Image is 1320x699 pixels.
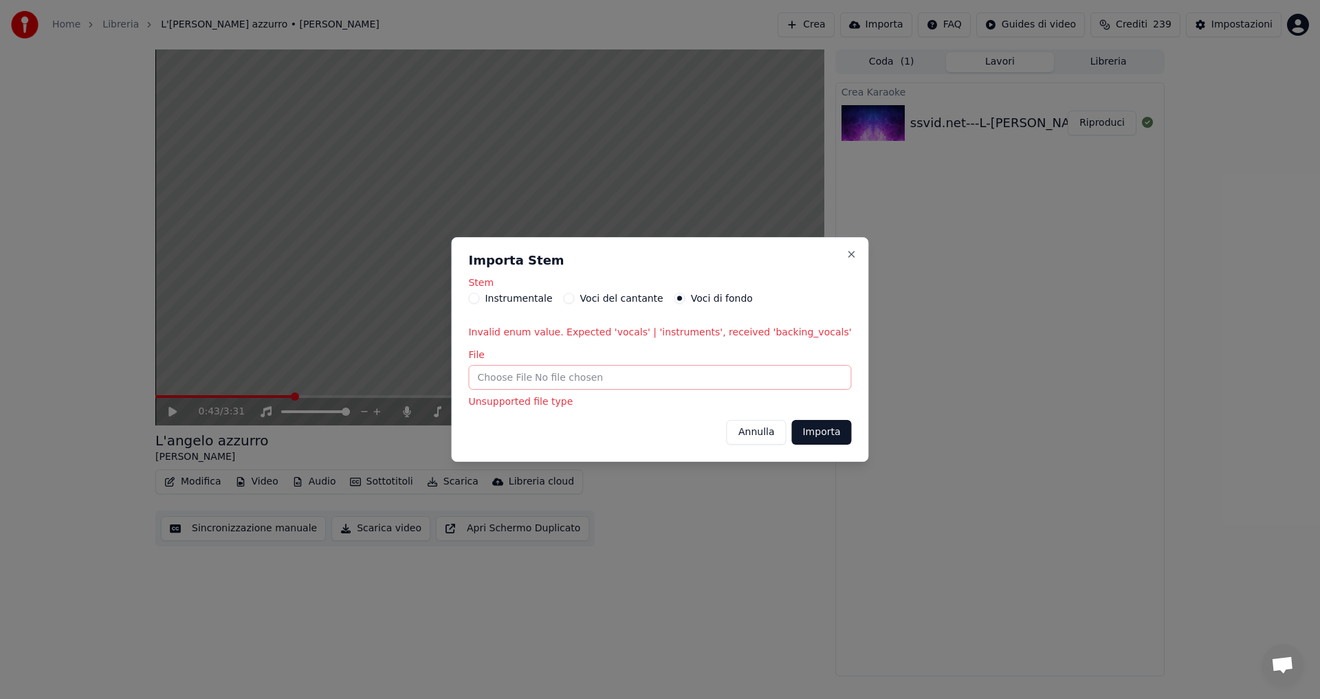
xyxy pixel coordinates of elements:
button: Annulla [727,420,786,445]
label: Stem [468,278,851,287]
button: Importa [791,420,851,445]
h2: Importa Stem [468,254,851,267]
p: Invalid enum value. Expected 'vocals' | 'instruments', received 'backing_vocals' [468,326,851,340]
label: Instrumentale [485,293,552,303]
label: Voci di fondo [691,293,753,303]
label: Voci del cantante [580,293,663,303]
p: Unsupported file type [468,396,851,410]
label: File [468,351,851,360]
